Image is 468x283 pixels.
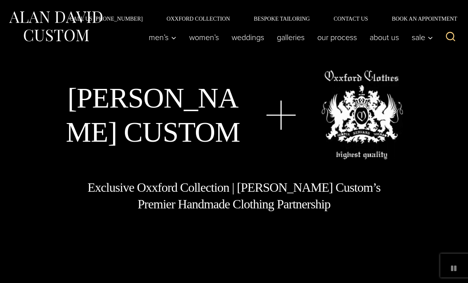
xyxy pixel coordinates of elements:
nav: Secondary Navigation [58,16,460,21]
a: Bespoke Tailoring [242,16,322,21]
a: Oxxford Collection [155,16,242,21]
img: oxxford clothes, highest quality [321,70,403,160]
button: pause animated background image [447,262,460,275]
span: Men’s [149,33,176,41]
a: Women’s [183,29,225,45]
a: Galleries [270,29,311,45]
h1: Exclusive Oxxford Collection | [PERSON_NAME] Custom’s Premier Handmade Clothing Partnership [87,179,381,212]
button: View Search Form [441,28,460,47]
a: Call Us [PHONE_NUMBER] [58,16,155,21]
a: weddings [225,29,270,45]
h1: [PERSON_NAME] Custom [65,81,241,150]
img: Alan David Custom [8,9,103,44]
span: Sale [412,33,433,41]
a: Contact Us [322,16,380,21]
nav: Primary Navigation [142,29,437,45]
a: About Us [363,29,405,45]
a: Book an Appointment [380,16,460,21]
a: Our Process [311,29,363,45]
